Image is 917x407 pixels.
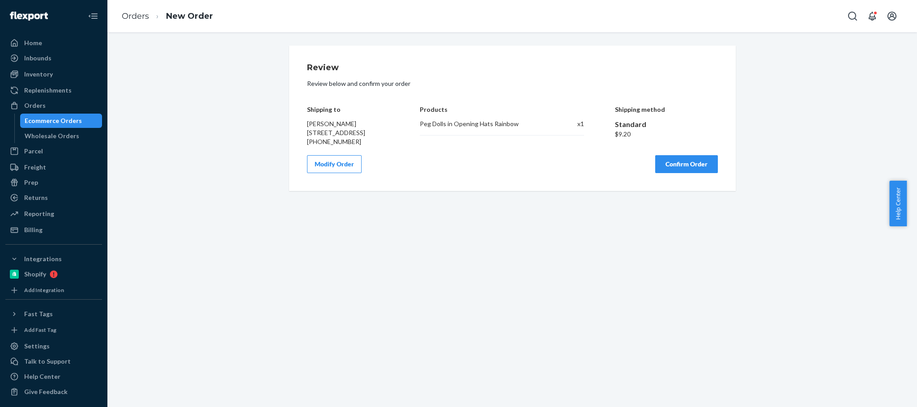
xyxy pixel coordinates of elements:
[24,342,50,351] div: Settings
[24,372,60,381] div: Help Center
[24,86,72,95] div: Replenishments
[20,129,102,143] a: Wholesale Orders
[615,119,718,130] div: Standard
[24,387,68,396] div: Give Feedback
[24,178,38,187] div: Prep
[24,70,53,79] div: Inventory
[863,7,881,25] button: Open notifications
[24,101,46,110] div: Orders
[5,252,102,266] button: Integrations
[24,209,54,218] div: Reporting
[5,51,102,65] a: Inbounds
[24,309,53,318] div: Fast Tags
[5,354,102,369] a: Talk to Support
[558,119,584,128] div: x 1
[307,106,389,113] h4: Shipping to
[25,131,79,140] div: Wholesale Orders
[420,119,549,128] div: Peg Dolls in Opening Hats Rainbow
[5,160,102,174] a: Freight
[5,83,102,98] a: Replenishments
[420,106,584,113] h4: Products
[844,7,862,25] button: Open Search Box
[5,267,102,281] a: Shopify
[24,286,64,294] div: Add Integration
[307,79,718,88] p: Review below and confirm your order
[24,270,46,279] div: Shopify
[24,54,51,63] div: Inbounds
[5,385,102,399] button: Give Feedback
[5,369,102,384] a: Help Center
[5,223,102,237] a: Billing
[20,114,102,128] a: Ecommerce Orders
[5,98,102,113] a: Orders
[5,175,102,190] a: Prep
[24,38,42,47] div: Home
[24,326,56,334] div: Add Fast Tag
[24,147,43,156] div: Parcel
[5,325,102,335] a: Add Fast Tag
[84,7,102,25] button: Close Navigation
[24,225,43,234] div: Billing
[24,163,46,172] div: Freight
[883,7,901,25] button: Open account menu
[5,339,102,353] a: Settings
[25,116,82,125] div: Ecommerce Orders
[5,144,102,158] a: Parcel
[307,120,365,136] span: [PERSON_NAME] [STREET_ADDRESS]
[24,193,48,202] div: Returns
[5,36,102,50] a: Home
[307,137,389,146] div: [PHONE_NUMBER]
[655,155,718,173] button: Confirm Order
[5,191,102,205] a: Returns
[5,307,102,321] button: Fast Tags
[122,11,149,21] a: Orders
[889,181,907,226] button: Help Center
[5,285,102,296] a: Add Integration
[307,64,718,72] h1: Review
[24,357,71,366] div: Talk to Support
[5,67,102,81] a: Inventory
[115,3,220,30] ol: breadcrumbs
[615,106,718,113] h4: Shipping method
[307,155,362,173] button: Modify Order
[24,254,62,263] div: Integrations
[5,207,102,221] a: Reporting
[166,11,213,21] a: New Order
[615,130,718,139] div: $9.20
[10,12,48,21] img: Flexport logo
